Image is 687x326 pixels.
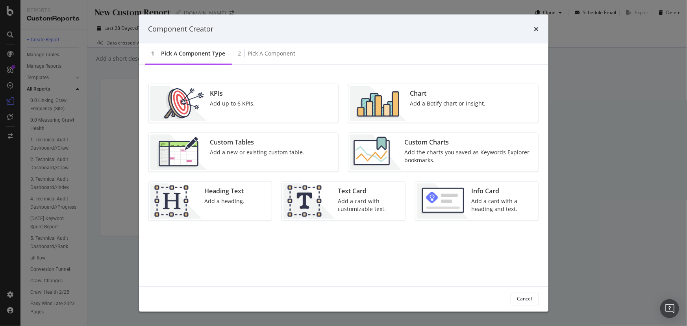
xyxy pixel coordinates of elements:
[410,89,485,98] div: Chart
[238,49,241,57] div: 2
[139,15,548,312] div: modal
[210,137,305,146] div: Custom Tables
[471,186,534,195] div: Info Card
[210,148,305,156] div: Add a new or existing custom table.
[410,99,485,107] div: Add a Botify chart or insight.
[404,148,533,164] div: Add the charts you saved as Keywords Explorer bookmarks.
[210,89,255,98] div: KPIs
[417,183,468,219] img: 9fcGIRyhgxRLRpur6FCk681sBQ4rDmX99LnU5EkywwAAAAAElFTkSuQmCC
[248,49,296,57] div: Pick a Component
[161,49,226,57] div: Pick a Component type
[517,296,532,302] div: Cancel
[150,85,207,121] img: __UUOcd1.png
[338,186,400,195] div: Text Card
[152,49,155,57] div: 1
[404,137,533,146] div: Custom Charts
[205,197,245,205] div: Add a heading.
[471,197,534,213] div: Add a card with a heading and text.
[511,293,539,305] button: Cancel
[150,134,207,170] img: CzM_nd8v.png
[283,183,335,219] img: CIPqJSrR.png
[150,183,202,219] img: CtJ9-kHf.png
[210,99,255,107] div: Add up to 6 KPIs.
[534,24,539,34] div: times
[338,197,400,213] div: Add a card with customizable text.
[660,299,679,318] div: Open Intercom Messenger
[148,24,214,34] div: Component Creator
[350,134,401,170] img: Chdk0Fza.png
[350,85,407,121] img: BHjNRGjj.png
[205,186,245,195] div: Heading Text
